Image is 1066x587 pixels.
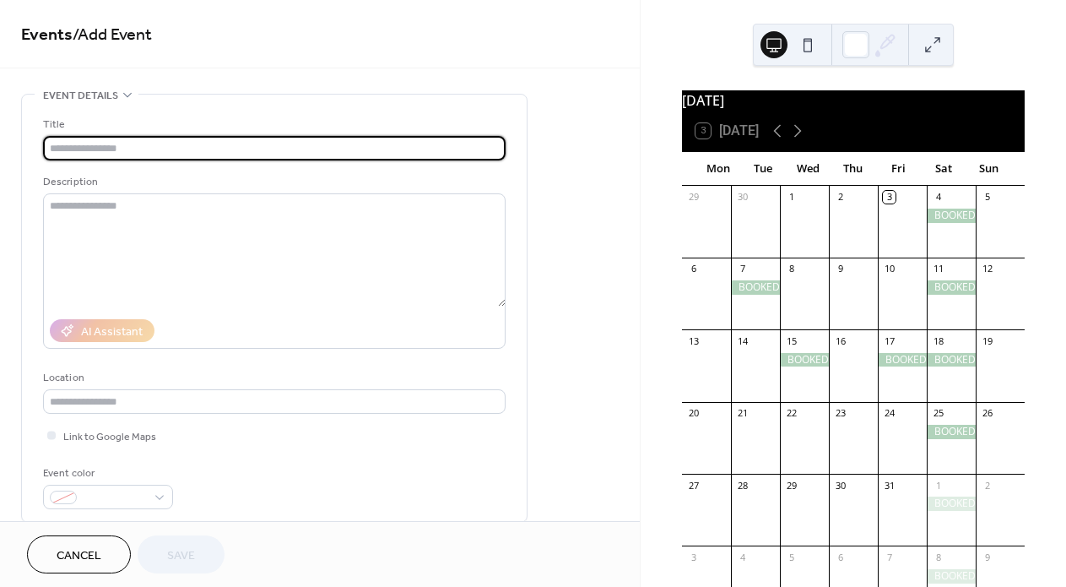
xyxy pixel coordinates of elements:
[932,407,944,420] div: 25
[981,407,993,420] div: 26
[927,280,976,295] div: BOOKED
[73,19,152,52] span: / Add Event
[834,334,847,347] div: 16
[786,152,831,186] div: Wed
[785,191,798,204] div: 1
[740,152,785,186] div: Tue
[43,369,502,387] div: Location
[883,263,896,275] div: 10
[876,152,921,186] div: Fri
[785,479,798,492] div: 29
[932,263,944,275] div: 11
[736,407,749,420] div: 21
[695,152,740,186] div: Mon
[785,407,798,420] div: 22
[932,191,944,204] div: 4
[21,19,73,52] a: Events
[57,547,101,565] span: Cancel
[785,334,798,347] div: 15
[687,407,700,420] div: 20
[687,191,700,204] div: 29
[687,551,700,563] div: 3
[878,353,927,367] div: BOOKED
[834,407,847,420] div: 23
[687,334,700,347] div: 13
[883,407,896,420] div: 24
[927,569,976,584] div: BOOKED
[687,263,700,275] div: 6
[736,334,749,347] div: 14
[883,479,896,492] div: 31
[785,551,798,563] div: 5
[682,90,1025,111] div: [DATE]
[731,280,780,295] div: BOOKED
[966,152,1011,186] div: Sun
[834,263,847,275] div: 9
[63,428,156,446] span: Link to Google Maps
[834,551,847,563] div: 6
[883,191,896,204] div: 3
[736,263,749,275] div: 7
[981,263,993,275] div: 12
[927,353,976,367] div: BOOKED
[834,191,847,204] div: 2
[927,209,976,223] div: BOOKED
[932,479,944,492] div: 1
[780,353,829,367] div: BOOKED
[921,152,966,186] div: Sat
[927,425,976,439] div: BOOKED
[981,334,993,347] div: 19
[932,551,944,563] div: 8
[834,479,847,492] div: 30
[43,465,170,482] div: Event color
[736,191,749,204] div: 30
[43,173,502,191] div: Description
[736,551,749,563] div: 4
[687,479,700,492] div: 27
[981,551,993,563] div: 9
[981,479,993,492] div: 2
[932,334,944,347] div: 18
[883,334,896,347] div: 17
[927,497,976,511] div: BOOKED
[785,263,798,275] div: 8
[883,551,896,563] div: 7
[43,116,502,133] div: Title
[981,191,993,204] div: 5
[43,87,118,105] span: Event details
[831,152,875,186] div: Thu
[736,479,749,492] div: 28
[27,535,131,573] button: Cancel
